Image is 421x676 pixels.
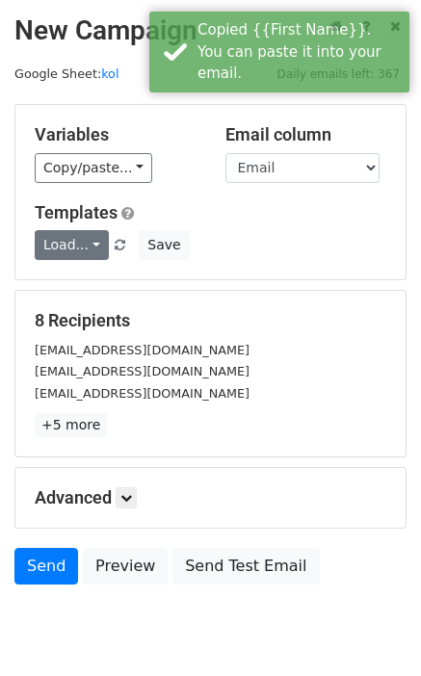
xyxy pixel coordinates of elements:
h5: 8 Recipients [35,310,386,331]
h2: New Campaign [14,14,407,47]
a: Load... [35,230,109,260]
small: Google Sheet: [14,66,118,81]
small: [EMAIL_ADDRESS][DOMAIN_NAME] [35,386,250,401]
a: kol [101,66,118,81]
small: [EMAIL_ADDRESS][DOMAIN_NAME] [35,364,250,378]
div: Copied {{First Name}}. You can paste it into your email. [197,19,402,85]
h5: Email column [225,124,387,145]
h5: Advanced [35,487,386,508]
button: Save [139,230,189,260]
iframe: Chat Widget [325,584,421,676]
a: +5 more [35,413,107,437]
a: Templates [35,202,118,222]
a: Copy/paste... [35,153,152,183]
a: Preview [83,548,168,585]
a: Send Test Email [172,548,319,585]
small: [EMAIL_ADDRESS][DOMAIN_NAME] [35,343,250,357]
a: Send [14,548,78,585]
h5: Variables [35,124,197,145]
